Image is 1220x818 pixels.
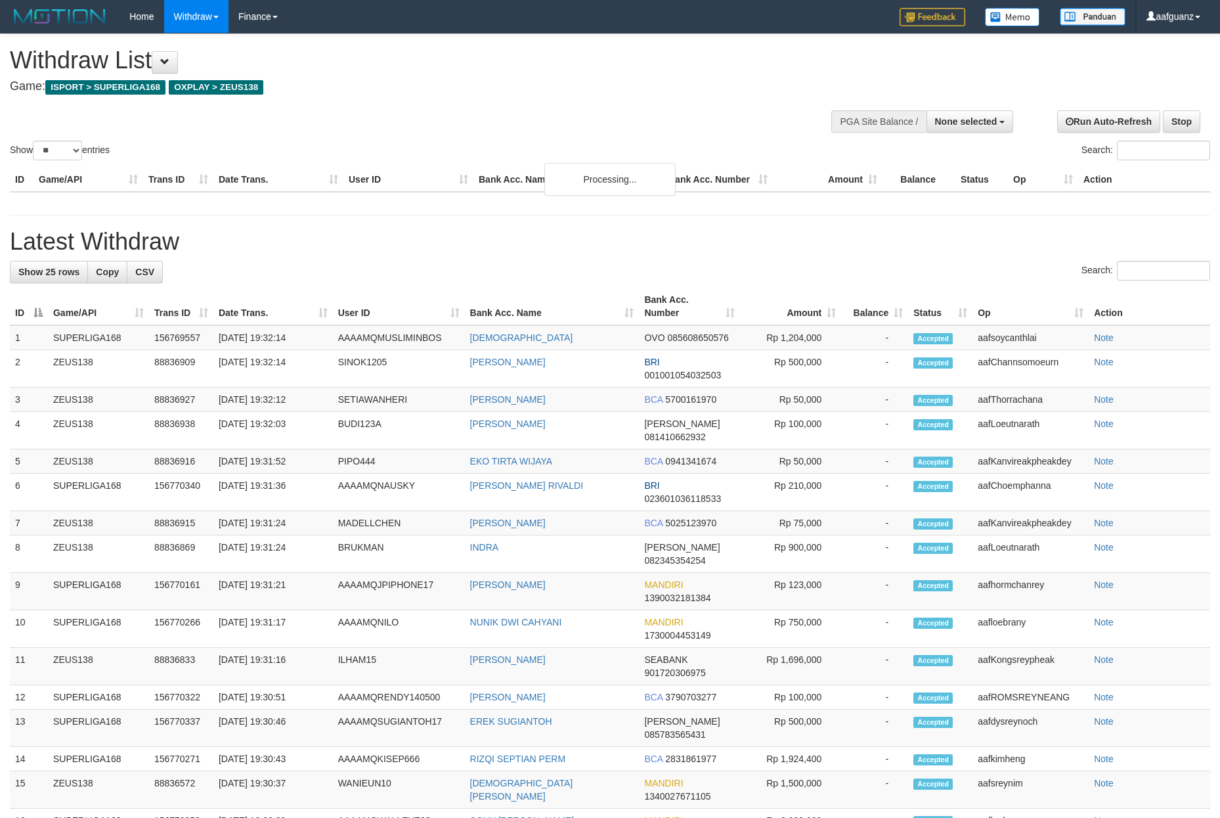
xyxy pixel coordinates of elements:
span: Copy 1390032181384 to clipboard [644,593,710,603]
a: Note [1094,778,1114,788]
td: aafkimheng [972,747,1089,771]
td: 5 [10,449,48,474]
h4: Game: [10,80,800,93]
td: Rp 50,000 [740,449,841,474]
td: [DATE] 19:30:51 [213,685,333,710]
td: AAAAMQJPIPHONE17 [333,573,465,610]
span: MANDIRI [644,617,683,627]
td: SUPERLIGA168 [48,747,149,771]
span: Copy 901720306975 to clipboard [644,668,705,678]
img: panduan.png [1060,8,1125,26]
span: Copy 5700161970 to clipboard [665,394,716,405]
td: aafROMSREYNEANG [972,685,1089,710]
td: - [841,771,908,809]
td: AAAAMQRENDY140500 [333,685,465,710]
td: 88836572 [149,771,213,809]
a: [PERSON_NAME] [470,692,546,702]
td: [DATE] 19:31:24 [213,511,333,535]
span: Copy 081410662932 to clipboard [644,432,705,442]
td: aafdysreynoch [972,710,1089,747]
span: Accepted [913,518,953,530]
th: Trans ID [143,168,213,192]
input: Search: [1117,141,1210,160]
td: SUPERLIGA168 [48,325,149,350]
th: Action [1078,168,1210,192]
th: Bank Acc. Number: activate to sort column ascending [639,288,740,325]
td: - [841,449,908,474]
td: 6 [10,474,48,511]
th: Amount [773,168,882,192]
a: [PERSON_NAME] [470,419,546,429]
td: - [841,511,908,535]
label: Search: [1081,141,1210,160]
td: PIPO444 [333,449,465,474]
td: WANIEUN10 [333,771,465,809]
span: Accepted [913,655,953,666]
span: Accepted [913,543,953,554]
span: CSV [135,267,154,277]
td: AAAAMQKISEP666 [333,747,465,771]
td: Rp 750,000 [740,610,841,648]
th: Op [1008,168,1078,192]
a: [PERSON_NAME] [470,654,546,665]
span: Accepted [913,457,953,468]
a: Note [1094,654,1114,665]
a: Note [1094,579,1114,590]
td: 156770161 [149,573,213,610]
img: Button%20Memo.svg [985,8,1040,26]
span: Accepted [913,693,953,704]
span: [PERSON_NAME] [644,716,720,727]
td: 88836938 [149,412,213,449]
a: Note [1094,456,1114,466]
td: 88836833 [149,648,213,685]
td: [DATE] 19:30:46 [213,710,333,747]
td: 156769557 [149,325,213,350]
a: [PERSON_NAME] [470,394,546,405]
a: Note [1094,480,1114,491]
td: AAAAMQNILO [333,610,465,648]
td: 88836916 [149,449,213,474]
td: - [841,535,908,573]
td: Rp 100,000 [740,685,841,710]
a: [PERSON_NAME] [470,518,546,528]
th: Balance: activate to sort column ascending [841,288,908,325]
td: - [841,350,908,388]
div: Processing... [544,163,676,196]
a: [DEMOGRAPHIC_DATA] [470,332,573,343]
td: Rp 50,000 [740,388,841,412]
a: Note [1094,754,1114,764]
span: Copy 023601036118533 to clipboard [644,493,721,504]
span: Copy 2831861977 to clipboard [665,754,716,764]
td: 12 [10,685,48,710]
td: aafThorrachana [972,388,1089,412]
td: - [841,388,908,412]
span: BRI [644,480,659,491]
span: [PERSON_NAME] [644,419,720,429]
td: Rp 500,000 [740,350,841,388]
td: 2 [10,350,48,388]
td: aafsoycanthlai [972,325,1089,350]
td: 11 [10,648,48,685]
span: Copy 1730004453149 to clipboard [644,630,710,641]
td: Rp 500,000 [740,710,841,747]
span: MANDIRI [644,579,683,590]
span: Accepted [913,419,953,430]
td: Rp 75,000 [740,511,841,535]
td: Rp 100,000 [740,412,841,449]
span: Accepted [913,395,953,406]
span: Copy [96,267,119,277]
th: User ID: activate to sort column ascending [333,288,465,325]
span: Accepted [913,717,953,728]
td: [DATE] 19:31:16 [213,648,333,685]
span: Accepted [913,580,953,591]
td: aafloebrany [972,610,1089,648]
td: 88836909 [149,350,213,388]
td: 15 [10,771,48,809]
span: [PERSON_NAME] [644,542,720,553]
a: Stop [1163,110,1200,133]
td: 4 [10,412,48,449]
td: BRUKMAN [333,535,465,573]
td: SUPERLIGA168 [48,573,149,610]
th: Status [955,168,1008,192]
td: Rp 1,696,000 [740,648,841,685]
